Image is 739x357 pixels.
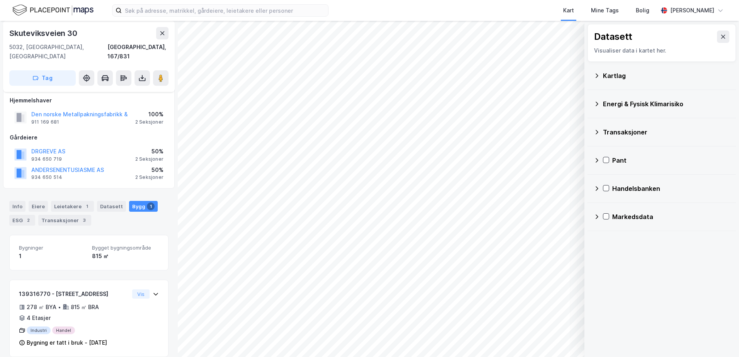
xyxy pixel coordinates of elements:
[594,31,632,43] div: Datasett
[603,71,730,80] div: Kartlag
[31,174,62,180] div: 934 650 514
[612,156,730,165] div: Pant
[135,119,163,125] div: 2 Seksjoner
[27,338,107,347] div: Bygning er tatt i bruk - [DATE]
[603,99,730,109] div: Energi & Fysisk Klimarisiko
[135,165,163,175] div: 50%
[31,119,59,125] div: 911 169 681
[122,5,328,16] input: Søk på adresse, matrikkel, gårdeiere, leietakere eller personer
[10,133,168,142] div: Gårdeiere
[31,156,62,162] div: 934 650 719
[700,320,739,357] div: Kontrollprogram for chat
[80,216,88,224] div: 3
[670,6,714,15] div: [PERSON_NAME]
[92,245,159,251] span: Bygget bygningsområde
[19,289,129,299] div: 139316770 - [STREET_ADDRESS]
[27,303,56,312] div: 278 ㎡ BYA
[92,252,159,261] div: 815 ㎡
[591,6,619,15] div: Mine Tags
[9,42,107,61] div: 5032, [GEOGRAPHIC_DATA], [GEOGRAPHIC_DATA]
[12,3,94,17] img: logo.f888ab2527a4732fd821a326f86c7f29.svg
[107,42,169,61] div: [GEOGRAPHIC_DATA], 167/831
[27,313,51,323] div: 4 Etasjer
[38,215,91,226] div: Transaksjoner
[132,289,150,299] button: Vis
[10,96,168,105] div: Hjemmelshaver
[129,201,158,212] div: Bygg
[563,6,574,15] div: Kart
[71,303,99,312] div: 815 ㎡ BRA
[9,27,79,39] div: Skuteviksveien 30
[147,202,155,210] div: 1
[24,216,32,224] div: 2
[612,184,730,193] div: Handelsbanken
[135,156,163,162] div: 2 Seksjoner
[29,201,48,212] div: Eiere
[700,320,739,357] iframe: Chat Widget
[97,201,126,212] div: Datasett
[135,174,163,180] div: 2 Seksjoner
[83,202,91,210] div: 1
[58,304,61,310] div: •
[612,212,730,221] div: Markedsdata
[636,6,649,15] div: Bolig
[594,46,729,55] div: Visualiser data i kartet her.
[135,110,163,119] div: 100%
[9,70,76,86] button: Tag
[135,147,163,156] div: 50%
[19,252,86,261] div: 1
[9,201,26,212] div: Info
[603,127,730,137] div: Transaksjoner
[51,201,94,212] div: Leietakere
[9,215,35,226] div: ESG
[19,245,86,251] span: Bygninger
